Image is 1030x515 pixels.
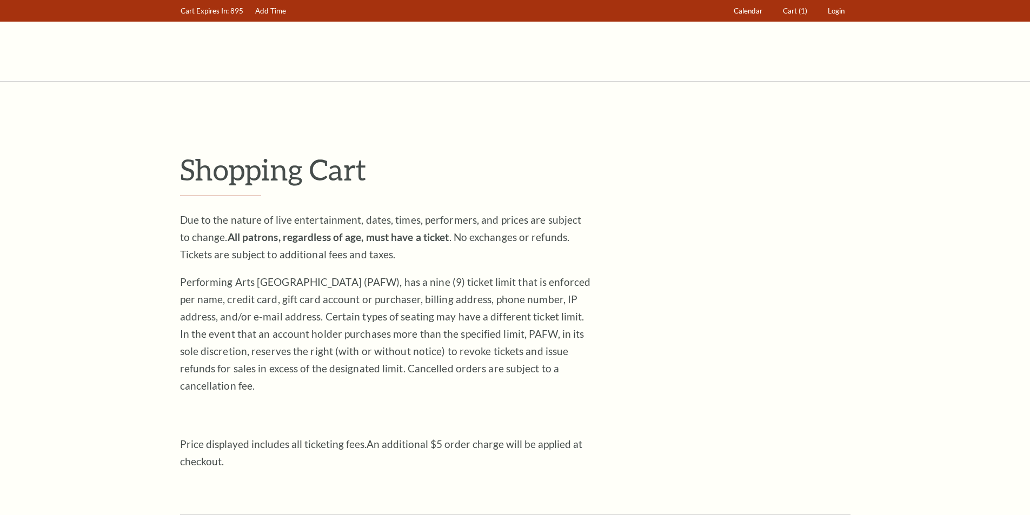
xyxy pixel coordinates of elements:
strong: All patrons, regardless of age, must have a ticket [228,231,449,243]
span: 895 [230,6,243,15]
span: Calendar [734,6,762,15]
span: An additional $5 order charge will be applied at checkout. [180,438,582,467]
span: Login [828,6,845,15]
a: Login [822,1,849,22]
p: Performing Arts [GEOGRAPHIC_DATA] (PAFW), has a nine (9) ticket limit that is enforced per name, ... [180,273,591,394]
p: Shopping Cart [180,152,850,187]
a: Calendar [728,1,767,22]
span: (1) [799,6,807,15]
a: Add Time [250,1,291,22]
span: Cart [783,6,797,15]
span: Cart Expires In: [181,6,229,15]
span: Due to the nature of live entertainment, dates, times, performers, and prices are subject to chan... [180,213,582,260]
a: Cart (1) [778,1,812,22]
p: Price displayed includes all ticketing fees. [180,436,591,470]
